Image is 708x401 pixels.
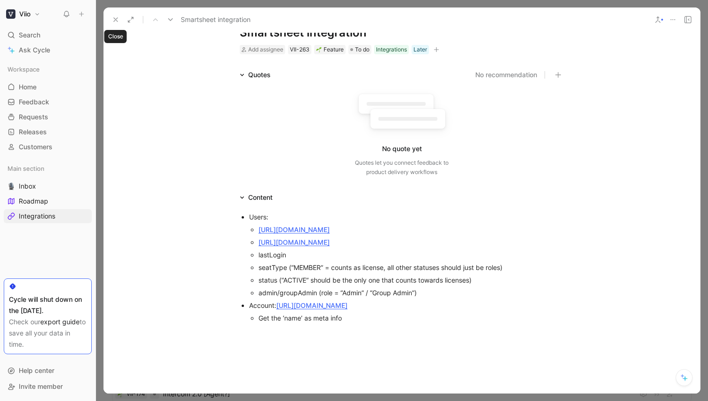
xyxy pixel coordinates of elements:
span: Add assignee [248,46,283,53]
span: Invite member [19,382,63,390]
img: 🎙️ [7,182,15,190]
div: Main section🎙️InboxRoadmapIntegrations [4,161,92,223]
img: 🌱 [316,47,322,52]
div: Quotes [248,69,271,80]
span: Inbox [19,182,36,191]
span: Requests [19,112,48,122]
span: Releases [19,127,47,137]
div: Main section [4,161,92,175]
span: Main section [7,164,44,173]
a: export guide [40,318,80,326]
a: Customers [4,140,92,154]
div: Content [236,192,276,203]
span: Customers [19,142,52,152]
span: status (“ACTIVE” should be the only one that counts towards licenses) [258,276,472,284]
span: Roadmap [19,197,48,206]
a: 🎙️Inbox [4,179,92,193]
span: Integrations [19,211,55,221]
div: Check our to save all your data in time. [9,316,87,350]
span: Search [19,29,40,41]
a: Feedback [4,95,92,109]
div: No quote yet [382,143,422,154]
div: Get the ‘name’ as meta info [258,313,564,323]
div: Account: [249,300,564,310]
span: Ask Cycle [19,44,50,56]
span: Smartsheet integration [181,14,251,25]
div: Search [4,28,92,42]
div: 🌱Feature [314,45,346,54]
button: No recommendation [475,69,537,80]
div: Later [413,45,427,54]
div: Invite member [4,379,92,394]
div: Content [248,192,273,203]
img: Viio [6,9,15,19]
div: VII-263 [290,45,310,54]
a: [URL][DOMAIN_NAME] [258,238,330,246]
a: [URL][DOMAIN_NAME] [258,226,330,233]
div: Integrations [376,45,407,54]
div: Workspace [4,62,92,76]
div: To do [348,45,371,54]
span: seatType (“MEMBER” = counts as license, all other statuses should just be roles) [258,263,502,271]
a: [URL][DOMAIN_NAME] [276,301,347,309]
div: Quotes let you connect feedback to product delivery workflows [355,158,449,177]
h1: Viio [19,10,30,18]
a: Home [4,80,92,94]
a: Ask Cycle [4,43,92,57]
span: Home [19,82,37,92]
div: Feature [316,45,344,54]
a: Releases [4,125,92,139]
div: Close [104,30,127,43]
span: Help center [19,366,54,374]
div: Cycle will shut down on the [DATE]. [9,294,87,316]
span: lastLogin [258,251,286,259]
a: Roadmap [4,194,92,208]
span: admin/groupAdmin (role = “Admin” / “Group Admin”) [258,289,417,297]
span: Workspace [7,65,40,74]
a: Integrations [4,209,92,223]
button: ViioViio [4,7,43,21]
button: 🎙️ [6,181,17,192]
h1: Smartsheet integration [240,25,564,40]
span: Feedback [19,97,49,107]
div: Users: [249,212,564,222]
div: Help center [4,364,92,378]
div: Quotes [236,69,274,80]
span: To do [355,45,369,54]
a: Requests [4,110,92,124]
